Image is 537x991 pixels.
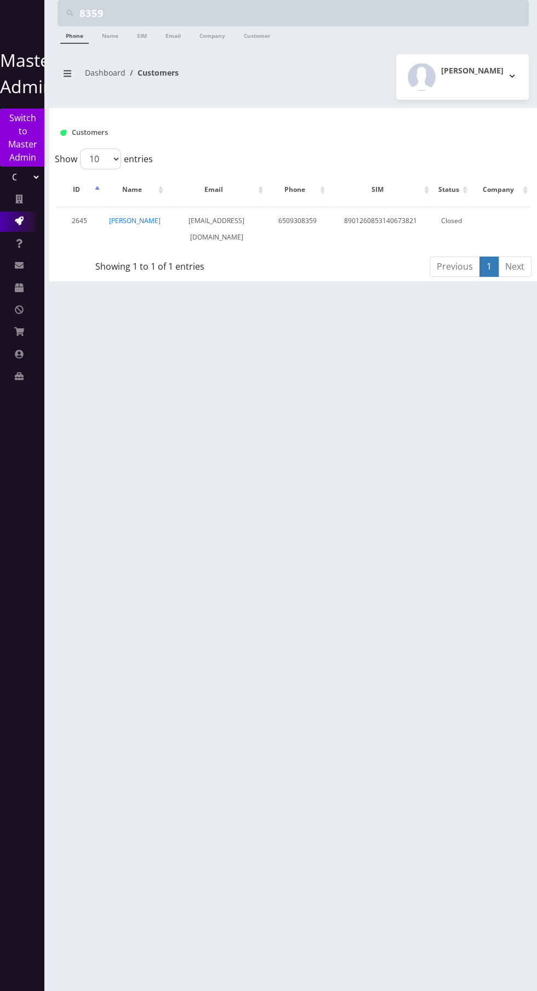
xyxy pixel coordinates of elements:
[55,149,153,169] label: Show entries
[238,26,276,43] a: Customer
[194,26,231,43] a: Company
[132,26,152,43] a: SIM
[396,54,529,100] button: [PERSON_NAME]
[55,255,245,273] div: Showing 1 to 1 of 1 entries
[441,66,504,76] h2: [PERSON_NAME]
[79,3,526,24] input: Search Teltik
[267,207,328,251] td: 6509308359
[267,174,328,206] th: Phone: activate to sort column ascending
[471,174,530,206] th: Company: activate to sort column ascending
[498,257,532,277] a: Next
[58,61,285,93] nav: breadcrumb
[329,207,432,251] td: 8901260853140673821
[430,257,480,277] a: Previous
[60,26,89,44] a: Phone
[85,67,125,78] a: Dashboard
[56,207,102,251] td: 2645
[104,174,166,206] th: Name: activate to sort column ascending
[329,174,432,206] th: SIM: activate to sort column ascending
[160,26,186,43] a: Email
[56,174,102,206] th: ID: activate to sort column descending
[433,207,470,251] td: Closed
[479,257,499,277] a: 1
[80,149,121,169] select: Showentries
[60,128,445,136] h1: Customers
[96,26,124,43] a: Name
[109,216,161,225] a: [PERSON_NAME]
[167,207,266,251] td: [EMAIL_ADDRESS][DOMAIN_NAME]
[167,174,266,206] th: Email: activate to sort column ascending
[125,67,179,78] li: Customers
[433,174,470,206] th: Status: activate to sort column ascending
